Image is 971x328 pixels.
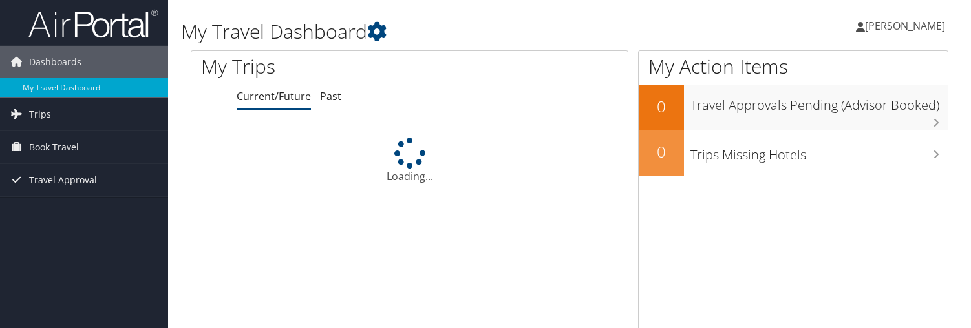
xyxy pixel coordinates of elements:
[29,98,51,130] span: Trips
[29,131,79,163] span: Book Travel
[639,85,948,130] a: 0Travel Approvals Pending (Advisor Booked)
[639,53,948,80] h1: My Action Items
[690,90,948,114] h3: Travel Approvals Pending (Advisor Booked)
[856,6,958,45] a: [PERSON_NAME]
[639,141,684,163] h2: 0
[865,19,945,33] span: [PERSON_NAME]
[639,130,948,176] a: 0Trips Missing Hotels
[29,164,97,196] span: Travel Approval
[639,96,684,118] h2: 0
[29,46,81,78] span: Dashboards
[690,139,948,164] h3: Trips Missing Hotels
[191,138,628,184] div: Loading...
[28,8,158,39] img: airportal-logo.png
[237,89,311,103] a: Current/Future
[181,18,699,45] h1: My Travel Dashboard
[201,53,436,80] h1: My Trips
[320,89,341,103] a: Past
